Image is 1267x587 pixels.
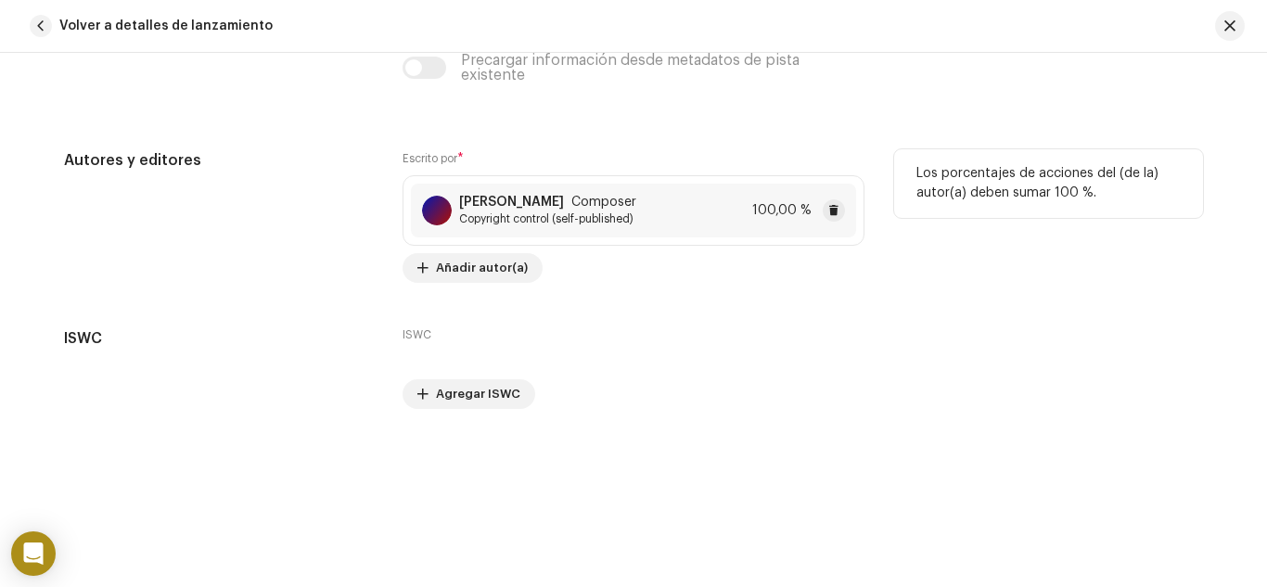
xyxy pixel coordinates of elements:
span: Copyright control (self-published) [459,211,636,226]
h5: ISWC [64,327,373,350]
label: ISWC [403,327,431,342]
p: Los porcentajes de acciones del (de la) autor(a) deben sumar 100 %. [916,164,1181,203]
span: Añadir autor(a) [436,249,528,287]
h5: Autores y editores [64,149,373,172]
span: Agregar ISWC [436,376,520,413]
button: Añadir autor(a) [403,253,543,283]
div: Open Intercom Messenger [11,531,56,576]
strong: [PERSON_NAME] [459,195,564,210]
span: 100,00 % [752,203,812,218]
button: Agregar ISWC [403,379,535,409]
small: Escrito por [403,153,457,164]
span: Composer [571,195,636,210]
